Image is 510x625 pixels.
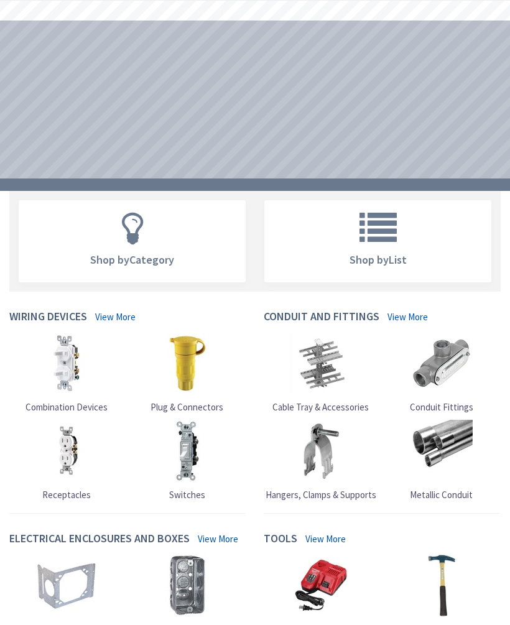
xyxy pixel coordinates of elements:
[264,310,379,326] h4: Conduit and Fittings
[169,489,205,501] span: Switches
[198,532,238,545] a: View More
[272,401,369,413] span: Cable Tray & Accessories
[290,332,352,394] img: Cable Tray & Accessories
[129,252,174,267] span: Category
[151,332,223,414] a: Plug & Connectors Plug & Connectors
[42,489,91,501] span: Receptacles
[290,420,352,482] img: Hangers, Clamps & Supports
[387,310,428,323] a: View More
[35,420,98,501] a: Receptacles Receptacles
[25,401,108,413] span: Combination Devices
[266,489,376,501] span: Hangers, Clamps & Supports
[151,401,223,413] span: Plug & Connectors
[305,532,346,545] a: View More
[410,489,473,501] span: Metallic Conduit
[389,252,407,267] span: List
[265,201,491,282] a: Shop byList
[350,252,407,267] span: Shop by
[25,332,108,414] a: Combination Devices Combination Devices
[90,252,174,267] span: Shop by
[264,532,297,548] h4: Tools
[35,554,98,616] img: Box Hardware & Accessories
[156,554,218,616] img: Device Boxes
[410,420,473,501] a: Metallic Conduit Metallic Conduit
[95,310,136,323] a: View More
[156,332,218,394] img: Plug & Connectors
[156,420,218,501] a: Switches Switches
[266,420,376,501] a: Hangers, Clamps & Supports Hangers, Clamps & Supports
[410,401,473,413] span: Conduit Fittings
[9,532,190,548] h4: Electrical Enclosures and Boxes
[410,332,473,414] a: Conduit Fittings Conduit Fittings
[35,332,98,394] img: Combination Devices
[290,554,352,616] img: Batteries & Chargers
[410,332,473,394] img: Conduit Fittings
[19,201,245,282] a: Shop byCategory
[410,554,473,616] img: Hand Tools
[35,420,98,482] img: Receptacles
[9,310,87,326] h4: Wiring Devices
[156,420,218,482] img: Switches
[272,332,369,414] a: Cable Tray & Accessories Cable Tray & Accessories
[410,420,473,482] img: Metallic Conduit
